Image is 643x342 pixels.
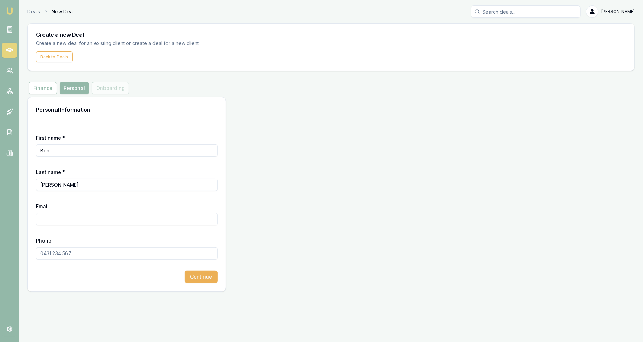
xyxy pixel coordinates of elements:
[36,135,65,141] label: First name *
[36,238,51,244] label: Phone
[601,9,635,14] span: [PERSON_NAME]
[36,51,73,62] button: Back to Deals
[60,82,89,94] button: Personal
[36,106,218,114] h3: Personal Information
[185,271,218,283] button: Continue
[27,8,74,15] nav: breadcrumb
[36,169,65,175] label: Last name *
[36,203,49,209] label: Email
[36,39,211,47] p: Create a new deal for an existing client or create a deal for a new client.
[29,82,57,94] button: Finance
[52,8,74,15] span: New Deal
[5,7,14,15] img: emu-icon-u.png
[471,5,581,18] input: Search deals
[36,247,218,260] input: 0431 234 567
[36,32,626,37] h3: Create a new Deal
[27,8,40,15] a: Deals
